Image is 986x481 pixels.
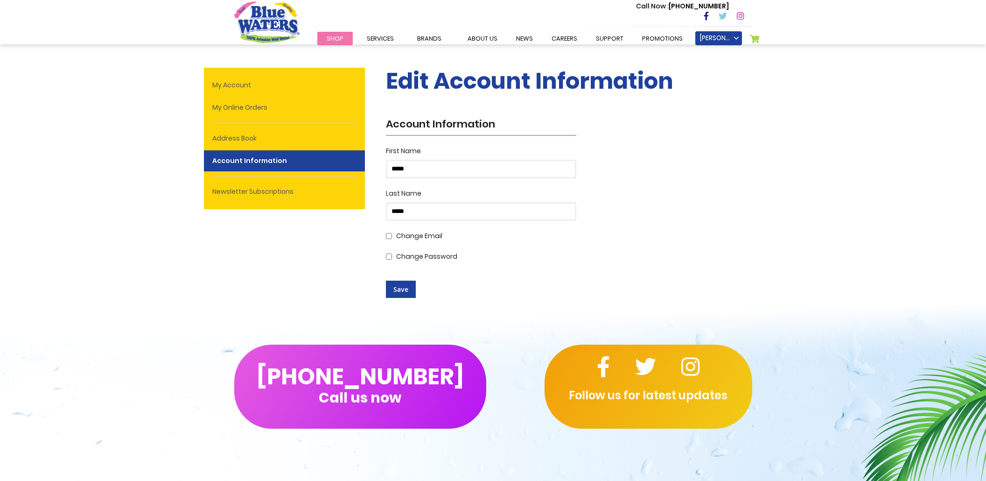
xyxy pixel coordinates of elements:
[545,387,752,404] p: Follow us for latest updates
[417,34,441,43] span: Brands
[507,32,542,45] a: News
[319,395,401,400] span: Call us now
[327,34,343,43] span: Shop
[204,75,365,96] a: My Account
[204,97,365,118] a: My Online Orders
[386,118,574,130] span: Account Information
[204,150,365,171] strong: Account Information
[204,128,365,149] a: Address Book
[695,31,742,45] a: [PERSON_NAME]
[367,34,394,43] span: Services
[386,146,421,156] span: First Name
[542,32,587,45] a: careers
[636,1,729,11] p: [PHONE_NUMBER]
[234,1,300,42] a: store logo
[633,32,692,45] a: Promotions
[204,181,365,202] a: Newsletter Subscriptions
[357,32,403,45] a: Services
[408,32,451,45] a: Brands
[587,32,633,45] a: support
[396,231,442,240] span: Change Email
[636,1,669,11] span: Call Now :
[386,65,673,97] span: Edit Account Information
[393,285,408,294] span: Save
[317,32,353,45] a: Shop
[386,189,421,198] span: Last Name
[386,281,416,298] button: Save
[458,32,507,45] a: about us
[396,252,457,261] span: Change Password
[234,345,486,429] button: [PHONE_NUMBER]Call us now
